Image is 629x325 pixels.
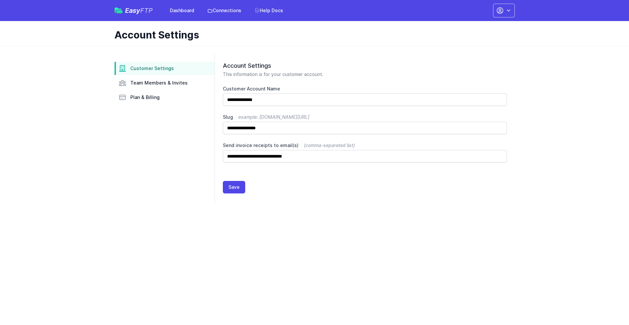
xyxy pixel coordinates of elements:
button: Save [223,181,245,193]
span: Easy [125,7,153,14]
a: Help Docs [250,5,287,16]
a: Dashboard [166,5,198,16]
h2: Account Settings [223,62,507,70]
a: Customer Settings [115,62,215,75]
a: Plan & Billing [115,91,215,104]
a: Connections [203,5,245,16]
label: Send invoice receipts to email(s) [223,142,507,149]
a: EasyFTP [115,7,153,14]
h1: Account Settings [115,29,510,41]
span: Team Members & Invites [130,80,188,86]
span: Plan & Billing [130,94,160,101]
p: This information is for your customer account. [223,71,507,78]
span: example: [DOMAIN_NAME][URL] [238,114,309,120]
span: Customer Settings [130,65,174,72]
label: Customer Account Name [223,86,507,92]
img: easyftp_logo.png [115,8,122,13]
span: (comma-separated list) [304,142,355,148]
span: FTP [140,7,153,14]
label: Slug [223,114,507,120]
a: Team Members & Invites [115,76,215,89]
